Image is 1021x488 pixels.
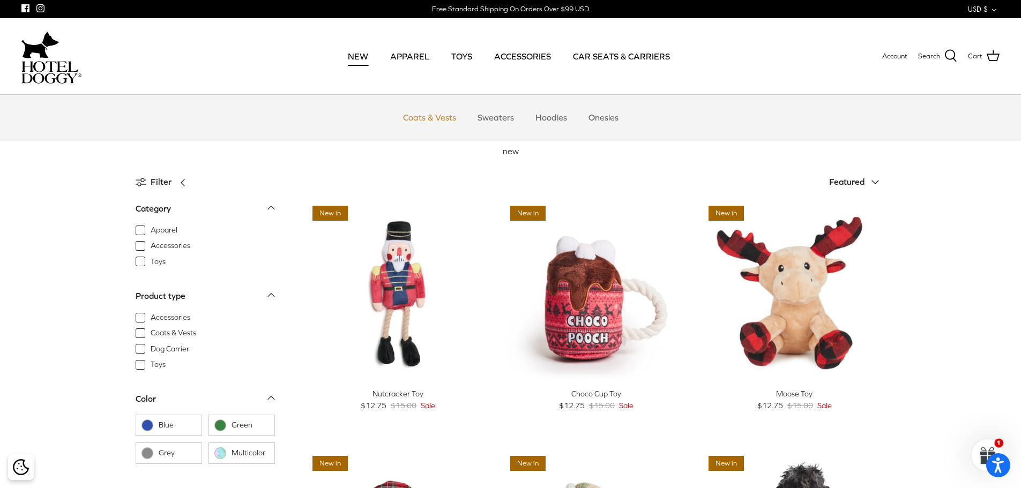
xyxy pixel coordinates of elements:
[136,200,275,224] a: Category
[307,200,489,382] a: Nutcracker Toy
[829,170,886,194] button: Featured
[159,420,196,431] span: Blue
[421,400,435,411] span: Sale
[918,49,957,63] a: Search
[505,200,687,382] a: Choco Cup Toy
[13,459,29,475] img: Cookie policy
[882,52,907,60] span: Account
[151,312,190,323] span: Accessories
[442,38,482,74] a: TOYS
[381,38,439,74] a: APPAREL
[21,29,81,84] a: hoteldoggycom
[579,101,628,133] a: Onesies
[510,206,546,221] span: New in
[307,388,489,412] a: Nutcracker Toy $12.75 $15.00 Sale
[432,4,589,14] div: Free Standard Shipping On Orders Over $99 USD
[968,51,982,62] span: Cart
[151,225,177,236] span: Apparel
[11,458,30,477] button: Cookie policy
[703,388,885,400] div: Moose Toy
[485,38,561,74] a: ACCESSORIES
[391,400,416,411] span: $15.00
[703,200,885,382] a: Moose Toy
[151,241,190,251] span: Accessories
[432,1,589,17] a: Free Standard Shipping On Orders Over $99 USD
[968,49,1000,63] a: Cart
[136,169,193,195] a: Filter
[703,388,885,412] a: Moose Toy $12.75 $15.00 Sale
[563,38,680,74] a: CAR SEATS & CARRIERS
[338,38,378,74] a: NEW
[151,344,189,355] span: Dog Carrier
[21,4,29,12] a: Facebook
[918,51,940,62] span: Search
[36,4,44,12] a: Instagram
[21,29,59,61] img: dog-icon.svg
[312,456,348,471] span: New in
[136,288,275,312] a: Product type
[787,400,813,411] span: $15.00
[151,328,196,339] span: Coats & Vests
[559,400,585,411] span: $12.75
[312,206,348,221] span: New in
[817,400,832,411] span: Sale
[136,289,185,303] div: Product type
[589,400,615,411] span: $15.00
[468,101,524,133] a: Sweaters
[619,400,634,411] span: Sale
[232,448,269,459] span: Multicolor
[307,388,489,400] div: Nutcracker Toy
[505,388,687,400] div: Choco Cup Toy
[829,177,865,186] span: Featured
[757,400,783,411] span: $12.75
[151,359,166,370] span: Toys
[510,456,546,471] span: New in
[361,400,386,411] span: $12.75
[232,420,269,431] span: Green
[151,175,172,189] span: Filter
[136,202,171,216] div: Category
[505,388,687,412] a: Choco Cup Toy $12.75 $15.00 Sale
[136,391,275,415] a: Color
[526,101,577,133] a: Hoodies
[709,206,744,221] span: New in
[8,454,34,480] div: Cookie policy
[21,61,81,84] img: hoteldoggycom
[136,392,156,406] div: Color
[151,257,166,267] span: Toys
[296,145,725,159] p: new
[882,51,907,62] a: Account
[709,456,744,471] span: New in
[159,448,196,459] span: Grey
[393,101,466,133] a: Coats & Vests
[159,38,859,74] div: Primary navigation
